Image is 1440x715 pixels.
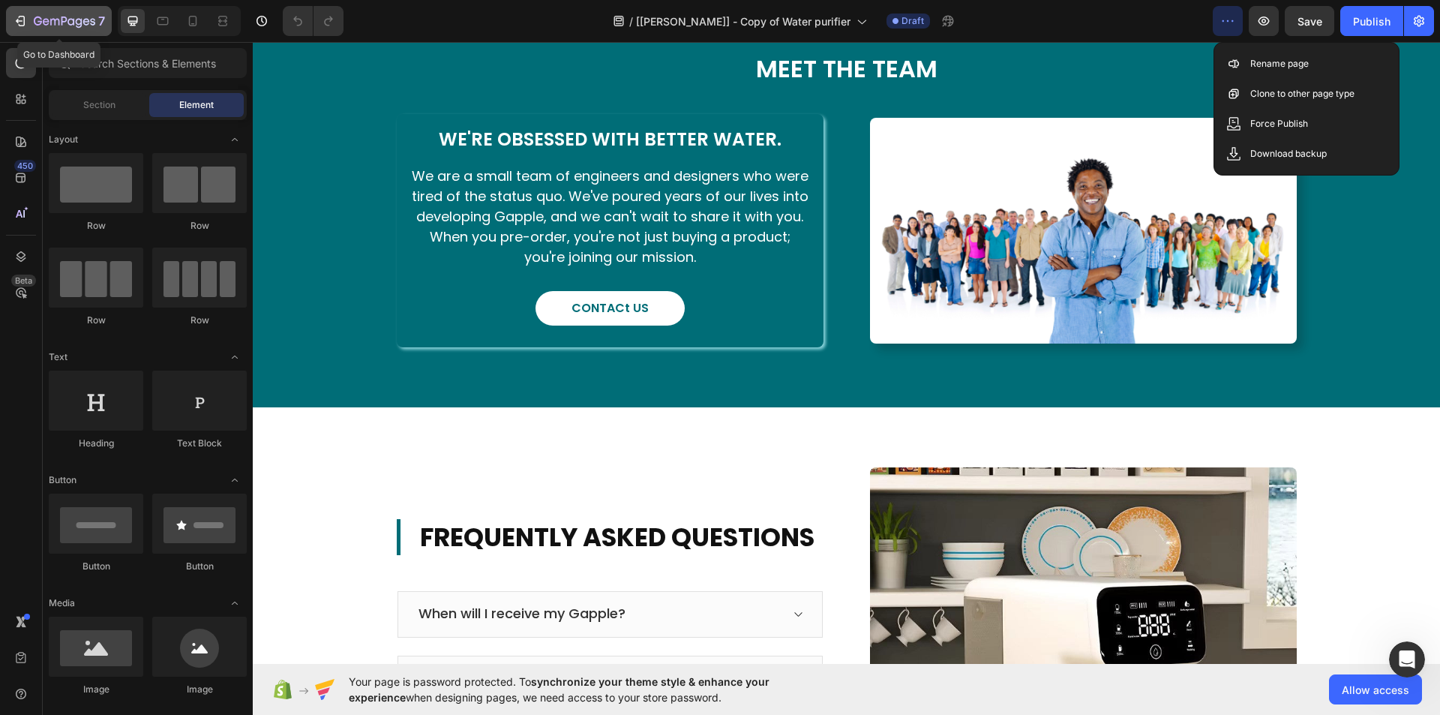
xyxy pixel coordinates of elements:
button: Publish [1340,6,1403,36]
span: Media [49,596,75,610]
div: Here is the duplicate page our team working on: [24,131,234,161]
div: Heading [49,437,143,450]
div: Tony says… [12,321,288,615]
div: Row [152,219,247,233]
button: Send a message… [257,485,281,509]
input: Search Sections & Elements [49,48,247,78]
button: Emoji picker [23,491,35,503]
a: CONTACt US [283,249,432,284]
span: Toggle open [223,345,247,369]
button: go back [10,6,38,35]
div: We can assist you in applying the fix to your main page. May I have your confirmation to process? [24,267,234,311]
div: Beta [11,275,36,287]
textarea: Message… [13,460,287,485]
div: Hello. This is [PERSON_NAME] from GemPages again. Hope that you are still doing well!I hope thing... [12,321,246,582]
button: Upload attachment [71,491,83,503]
img: Profile image for Tony [43,8,67,32]
span: Draft [901,14,924,28]
button: 7 [6,6,112,36]
iframe: Design area [253,42,1440,664]
span: Section [83,98,115,112]
div: Image [152,683,247,696]
p: Clone to other page type [1250,86,1354,101]
p: CONTACt US [319,257,396,275]
div: Undo/Redo [283,6,343,36]
span: / [629,14,633,29]
div: Close [263,6,290,33]
img: gempages_581188630005940819-11967f44-0317-474e-a4e7-2ca485842e20.jpg [617,76,1044,301]
p: 7 [98,12,105,30]
h1: [PERSON_NAME] [73,8,170,19]
div: Text Block [152,437,247,450]
span: Button [49,473,76,487]
div: Image [49,683,143,696]
span: Element [179,98,214,112]
div: 450 [14,160,36,172]
span: synchronize your theme style & enhance your experience [349,675,769,704]
span: Text [49,350,67,364]
div: For your information, our Technical team will create a duplicate page to work on it to avoid unwa... [24,6,234,124]
button: Home [235,6,263,35]
div: Button [152,560,247,573]
span: Allow access [1342,682,1409,698]
div: Hello. This is [PERSON_NAME] from GemPages again. Hope that you are still doing well! [24,330,234,374]
span: [[PERSON_NAME]] - Copy of Water purifier [636,14,850,29]
span: Toggle open [223,468,247,492]
span: Toggle open [223,591,247,615]
p: Download backup [1250,146,1327,161]
p: Active 9h ago [73,19,139,34]
div: Button [49,560,143,573]
button: Save [1285,6,1334,36]
p: Force Publish [1250,116,1308,131]
span: Toggle open [223,128,247,152]
div: Row [49,219,143,233]
div: Row [152,314,247,327]
iframe: Intercom live chat [1389,641,1425,677]
div: May I know if our duplicate page works as you expected? Please don't hesitate to drop me a messag... [24,419,234,492]
span: Save [1297,15,1322,28]
span: Layout [49,133,78,146]
h2: FREQUENTLY ASKED QUESTIONS [166,477,571,513]
button: Allow access [1329,674,1422,704]
span: Your page is password protected. To when designing pages, we need access to your store password. [349,674,828,705]
p: Rename page [1250,56,1309,71]
button: Gif picker [47,491,59,503]
p: When will I receive my Gapple? [166,563,376,581]
div: Publish [1353,14,1390,29]
div: I hope things are working perfectly on your end. [24,382,234,411]
div: Row [49,314,143,327]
